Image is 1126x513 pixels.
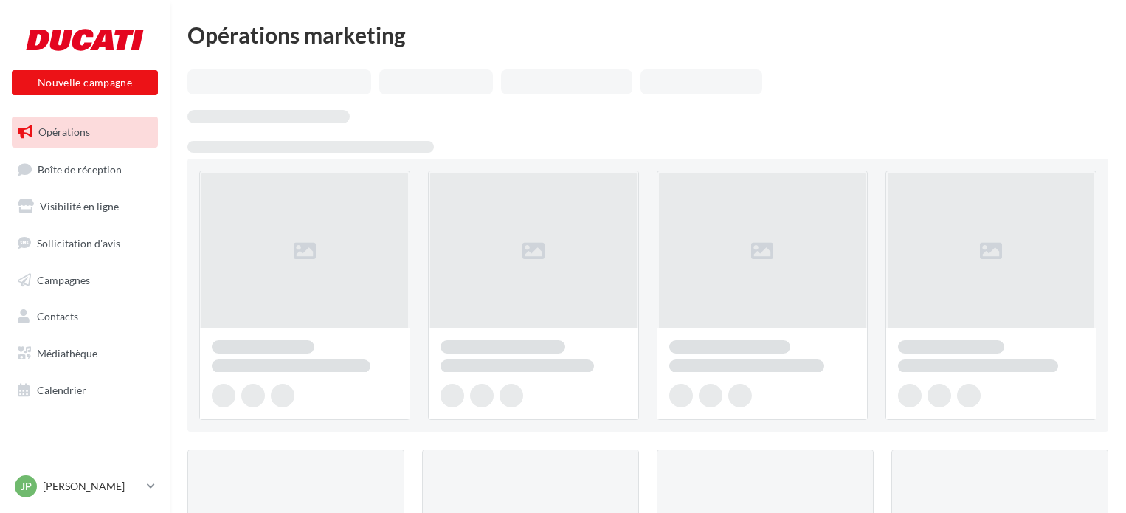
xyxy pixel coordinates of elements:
a: Contacts [9,301,161,332]
button: Nouvelle campagne [12,70,158,95]
div: Opérations marketing [187,24,1108,46]
span: Sollicitation d'avis [37,237,120,249]
span: Boîte de réception [38,162,122,175]
span: Calendrier [37,384,86,396]
a: Visibilité en ligne [9,191,161,222]
span: Médiathèque [37,347,97,359]
span: Visibilité en ligne [40,200,119,213]
span: Contacts [37,310,78,323]
span: JP [21,479,32,494]
a: JP [PERSON_NAME] [12,472,158,500]
a: Sollicitation d'avis [9,228,161,259]
a: Boîte de réception [9,154,161,185]
span: Campagnes [37,273,90,286]
a: Campagnes [9,265,161,296]
span: Opérations [38,125,90,138]
a: Opérations [9,117,161,148]
a: Calendrier [9,375,161,406]
a: Médiathèque [9,338,161,369]
p: [PERSON_NAME] [43,479,141,494]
